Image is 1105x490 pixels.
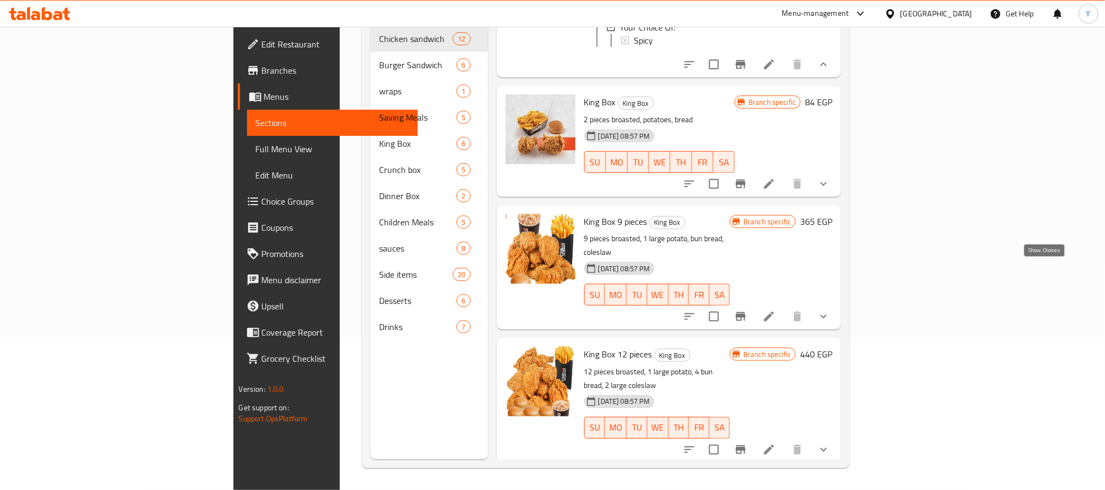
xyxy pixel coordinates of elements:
button: TU [627,417,647,439]
span: FR [693,287,705,303]
button: show more [810,51,837,77]
span: Upsell [262,300,409,313]
span: Your Choice Of: [620,21,675,34]
span: Dinner Box [379,189,457,202]
nav: Menu sections [370,21,488,344]
button: SA [713,151,735,173]
a: Promotions [238,241,418,267]
svg: Show Choices [817,443,830,456]
span: Drinks [379,320,457,333]
img: King Box [506,94,575,164]
span: Spicy [634,34,653,47]
span: 6 [457,139,470,149]
div: sauces8 [370,235,488,261]
span: Branch specific [739,217,795,227]
span: Version: [239,382,266,396]
h6: 440 EGP [800,346,832,362]
button: sort-choices [676,51,702,77]
p: 12 pieces broasted, 1 large potato, 4 bun bread, 2 large coleslaw [584,365,730,392]
span: King Box [655,349,690,362]
span: Get support on: [239,401,289,415]
div: items [453,268,470,281]
span: Branches [262,64,409,77]
p: 2 pieces broasted, potatoes, bread [584,113,735,127]
div: Dinner Box2 [370,183,488,209]
span: Edit Menu [256,169,409,182]
p: 9 pieces broasted, 1 large potato, bun bread, coleslaw [584,232,730,259]
span: Full Menu View [256,142,409,156]
button: TH [669,284,689,306]
span: Grocery Checklist [262,352,409,365]
span: King Box [584,94,616,110]
span: Coverage Report [262,326,409,339]
span: Choice Groups [262,195,409,208]
div: Crunch box [379,163,457,176]
a: Support.OpsPlatform [239,411,308,426]
div: Crunch box5 [370,157,488,183]
span: 6 [457,60,470,70]
button: SU [584,417,605,439]
span: TH [673,420,685,435]
span: [DATE] 08:57 PM [594,396,654,407]
span: Edit Restaurant [262,38,409,51]
span: Chicken sandwich [379,32,453,45]
div: items [457,85,470,98]
button: Branch-specific-item [728,437,754,463]
div: sauces [379,242,457,255]
button: WE [647,284,669,306]
span: Select to update [702,438,725,461]
a: Edit Restaurant [238,31,418,57]
span: 12 [453,34,470,44]
div: items [457,242,470,255]
div: items [457,189,470,202]
span: TH [673,287,685,303]
button: sort-choices [676,171,702,197]
span: TH [675,154,687,170]
button: TH [670,151,692,173]
button: sort-choices [676,303,702,330]
div: King Box [650,216,686,229]
button: Branch-specific-item [728,303,754,330]
button: Branch-specific-item [728,51,754,77]
button: delete [784,437,810,463]
span: SA [714,420,726,435]
a: Edit Menu [247,162,418,188]
button: TU [628,151,649,173]
div: Chicken sandwich12 [370,26,488,52]
div: items [453,32,470,45]
div: items [457,111,470,124]
button: MO [605,284,627,306]
button: SU [584,284,605,306]
span: WE [652,287,664,303]
button: FR [689,417,710,439]
span: 6 [457,296,470,306]
svg: Show Choices [817,58,830,71]
div: wraps1 [370,78,488,104]
span: Menu disclaimer [262,273,409,286]
span: Select to update [702,53,725,76]
div: Children Meals [379,216,457,229]
button: FR [689,284,710,306]
span: Sections [256,116,409,129]
span: King Box [379,137,457,150]
div: Saving Meals [379,111,457,124]
div: items [457,294,470,307]
div: Drinks7 [370,314,488,340]
a: Full Menu View [247,136,418,162]
a: Sections [247,110,418,136]
span: 8 [457,243,470,254]
div: Desserts6 [370,288,488,314]
span: SA [714,287,726,303]
span: Side items [379,268,453,281]
span: Menus [264,90,409,103]
span: 2 [457,191,470,201]
div: items [457,58,470,71]
a: Edit menu item [762,310,776,323]
button: delete [784,303,810,330]
span: Select to update [702,172,725,195]
span: SU [589,287,600,303]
